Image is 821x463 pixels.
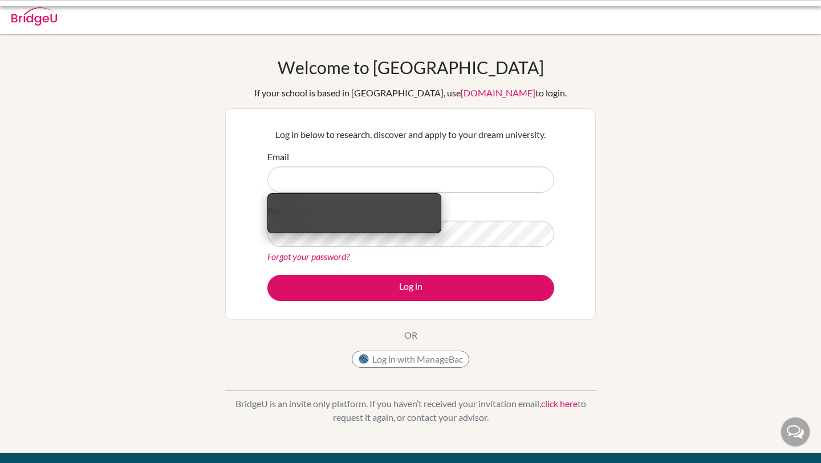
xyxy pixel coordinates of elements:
a: [DOMAIN_NAME] [461,87,535,98]
a: Forgot your password? [267,251,349,262]
label: Email [267,150,289,164]
img: Bridge-U [11,7,57,26]
button: Log in with ManageBac [352,351,469,368]
a: click here [541,398,578,409]
h1: Welcome to [GEOGRAPHIC_DATA] [278,57,544,78]
button: Log in [267,275,554,301]
p: OR [404,328,417,342]
p: BridgeU is an invite only platform. If you haven’t received your invitation email, to request it ... [225,397,596,424]
p: Log in below to research, discover and apply to your dream university. [267,128,554,141]
div: If your school is based in [GEOGRAPHIC_DATA], use to login. [254,86,567,100]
